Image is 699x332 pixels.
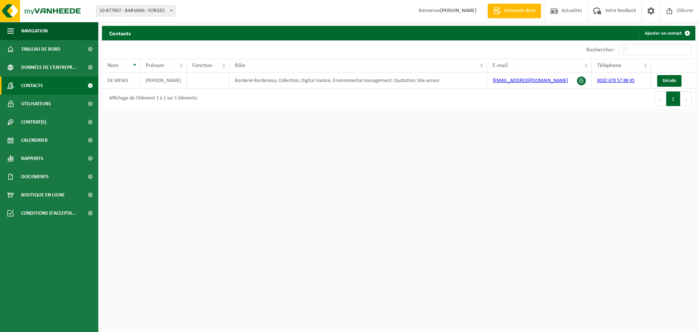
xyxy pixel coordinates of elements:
[102,73,140,89] td: DE MENIS
[107,63,119,69] span: Nom
[21,58,77,77] span: Données de l'entrepr...
[680,91,692,106] button: Next
[140,73,187,89] td: [PERSON_NAME]
[440,8,477,13] strong: [PERSON_NAME]
[96,5,175,16] span: 10-877007 - BARVANS - FORGES
[21,186,65,204] span: Boutique en ligne
[657,75,682,87] a: Détails
[666,91,680,106] button: 1
[21,22,48,40] span: Navigation
[21,95,51,113] span: Utilisateurs
[21,168,49,186] span: Documents
[493,78,568,83] a: [EMAIL_ADDRESS][DOMAIN_NAME]
[106,92,197,105] div: Affichage de l'élément 1 à 1 sur 1 éléments
[597,63,621,69] span: Téléphone
[21,131,48,149] span: Calendrier
[102,26,138,40] h2: Contacts
[146,63,164,69] span: Prénom
[21,113,46,131] span: Contrat(s)
[493,63,508,69] span: E-mail
[96,6,175,16] span: 10-877007 - BARVANS - FORGES
[502,7,537,15] span: Demande devis
[597,78,635,83] a: 0032 470 57 88 45
[192,63,212,69] span: Fonction
[21,77,43,95] span: Contacts
[639,26,695,40] a: Ajouter un contact
[655,91,666,106] button: Previous
[21,40,60,58] span: Tableau de bord
[21,204,76,222] span: Conditions d'accepta...
[229,73,487,89] td: Borderel-Bordereau; Collection; Digital Invoice; Environmental management; Quotation; Site access
[21,149,43,168] span: Rapports
[487,4,541,18] a: Demande devis
[663,78,676,83] span: Détails
[586,47,615,53] label: Rechercher:
[235,63,245,69] span: Rôle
